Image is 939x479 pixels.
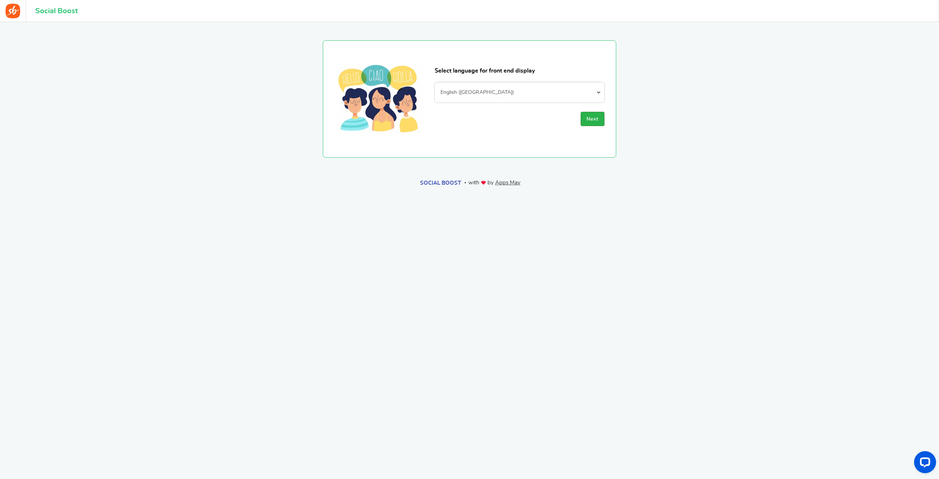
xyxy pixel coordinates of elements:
[581,112,604,126] button: Next
[587,117,599,122] span: Next
[435,56,535,82] h1: Select language for front end display
[495,180,520,185] a: Apps Mav
[35,7,78,15] h1: Social Boost
[6,4,20,18] img: Social Boost
[468,180,479,185] span: with
[420,180,461,186] a: Social Boost
[908,448,939,479] iframe: LiveChat chat widget
[335,63,423,135] img: Select your language
[487,180,494,185] span: by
